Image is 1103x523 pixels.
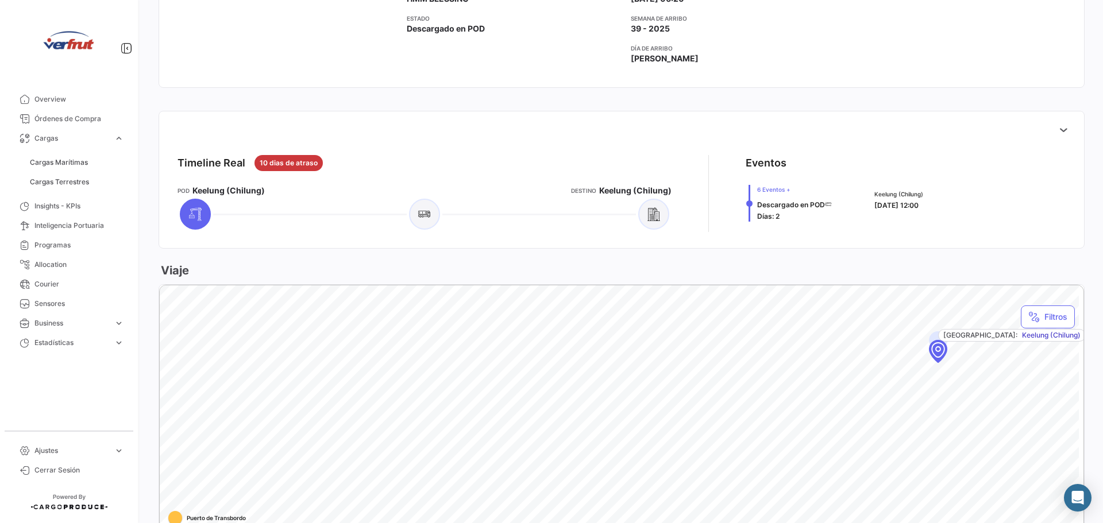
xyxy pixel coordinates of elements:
span: Descargado en POD [757,200,825,209]
img: verfrut.png [40,14,98,71]
span: Descargado en POD [407,23,485,34]
span: Programas [34,240,124,250]
span: Keelung (Chilung) [192,185,265,196]
app-card-info-title: Semana de Arribo [631,14,846,23]
a: Cargas Marítimas [25,154,129,171]
a: Inteligencia Portuaria [9,216,129,235]
span: Keelung (Chilung) [1022,330,1081,340]
span: Cargas Terrestres [30,177,89,187]
a: Courier [9,274,129,294]
span: expand_more [114,318,124,328]
span: expand_more [114,133,124,144]
span: Ajustes [34,445,109,456]
app-card-info-title: POD [178,186,190,195]
app-card-info-title: Día de Arribo [631,44,846,53]
h3: Viaje [159,262,189,278]
span: Keelung (Chilung) [874,189,923,199]
span: Courier [34,279,124,289]
span: 39 - 2025 [631,23,670,34]
div: Eventos [746,155,786,171]
a: Programas [9,235,129,255]
span: Overview [34,94,124,104]
span: Cargas Marítimas [30,157,88,168]
span: Cerrar Sesión [34,465,124,475]
a: Insights - KPIs [9,196,129,216]
span: [PERSON_NAME] [631,53,699,64]
span: Keelung (Chilung) [599,185,672,196]
app-card-info-title: Destino [571,186,596,195]
span: 6 Eventos + [757,185,832,194]
span: Allocation [34,259,124,270]
span: expand_more [114,445,124,456]
span: Inteligencia Portuaria [34,220,124,231]
span: Órdenes de Compra [34,114,124,124]
span: Puerto de Transbordo [187,513,246,522]
span: Días: 2 [757,212,780,220]
span: Cargas [34,133,109,144]
span: expand_more [114,338,124,348]
a: Overview [9,90,129,109]
div: Abrir Intercom Messenger [1064,484,1092,512]
span: Estadísticas [34,338,109,348]
span: Insights - KPIs [34,201,124,211]
a: Sensores [9,294,129,313]
span: Business [34,318,109,328]
span: 10 dias de atraso [260,158,318,168]
a: Órdenes de Compra [9,109,129,129]
button: Filtros [1021,305,1075,328]
span: Sensores [34,299,124,309]
span: [DATE] 12:00 [874,201,919,210]
a: Cargas Terrestres [25,173,129,191]
div: Map marker [929,340,947,363]
a: Allocation [9,255,129,274]
div: Timeline Real [178,155,245,171]
app-card-info-title: Estado [407,14,622,23]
